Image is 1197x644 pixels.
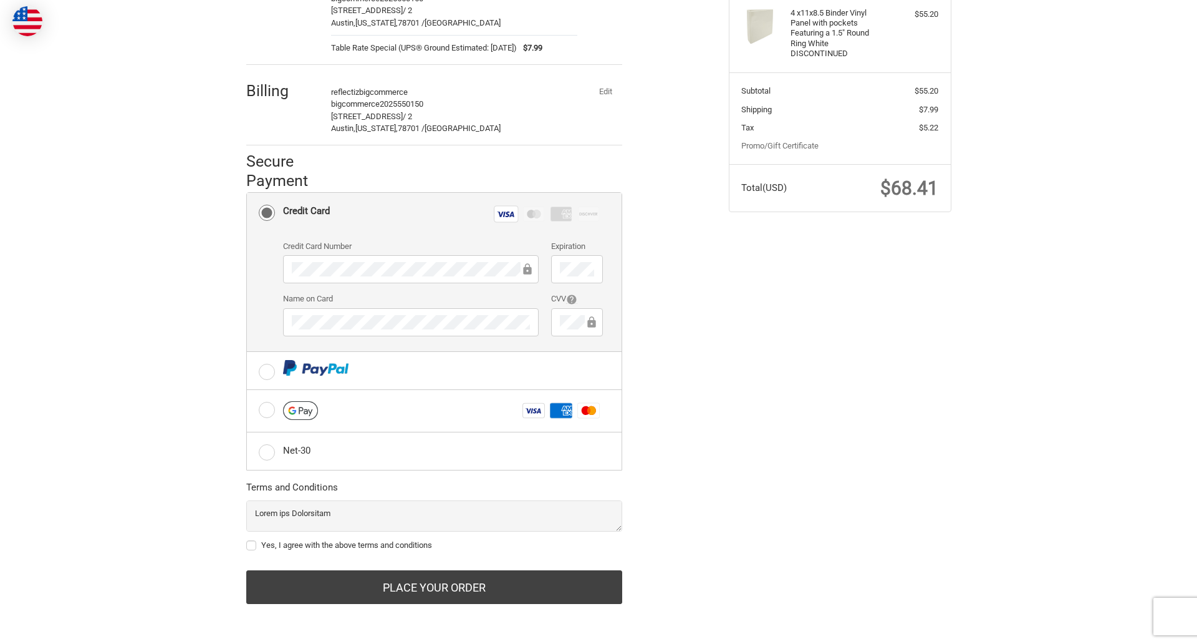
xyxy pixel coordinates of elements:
[590,83,622,100] button: Edit
[425,124,501,133] span: [GEOGRAPHIC_DATA]
[889,8,938,21] div: $55.20
[880,177,938,199] span: $68.41
[791,8,886,59] h4: 4 x 11x8.5 Binder Vinyl Panel with pockets Featuring a 1.5" Round Ring White DISCONTINUED
[560,262,594,276] iframe: Secure Credit Card Frame - Expiration Date
[551,293,603,305] label: CVV
[425,18,501,27] span: [GEOGRAPHIC_DATA]
[283,401,318,420] img: Google Pay icon
[331,87,359,97] span: reflectiz
[283,360,349,376] img: PayPal icon
[246,540,622,550] label: Yes, I agree with the above terms and conditions
[741,182,787,193] span: Total (USD)
[355,124,398,133] span: [US_STATE],
[331,18,355,27] span: Austin,
[741,123,754,132] span: Tax
[331,112,403,121] span: [STREET_ADDRESS]
[246,500,622,532] textarea: Lorem ips Dolorsitam Consectet adipisc Elit sed doei://tem.96i50.utl Etdolor ma aliq://eni.37a86....
[283,240,539,253] label: Credit Card Number
[517,42,542,54] span: $7.99
[292,315,530,329] iframe: Secure Credit Card Frame - Cardholder Name
[331,124,355,133] span: Austin,
[246,81,319,100] h2: Billing
[331,6,403,15] span: [STREET_ADDRESS]
[398,124,425,133] span: 78701 /
[741,141,819,150] a: Promo/Gift Certificate
[359,87,408,97] span: bigcommerce
[380,99,423,109] span: 2025550150
[915,86,938,95] span: $55.20
[75,6,113,17] span: Checkout
[741,86,771,95] span: Subtotal
[331,42,517,54] span: Table Rate Special (UPS® Ground Estimated: [DATE])
[919,105,938,114] span: $7.99
[403,112,412,121] span: / 2
[551,240,603,253] label: Expiration
[246,481,338,500] legend: Terms and Conditions
[246,152,330,191] h2: Secure Payment
[919,123,938,132] span: $5.22
[398,18,425,27] span: 78701 /
[741,105,772,114] span: Shipping
[246,570,622,604] button: Place Your Order
[292,262,521,276] iframe: Secure Credit Card Frame - Credit Card Number
[560,315,585,329] iframe: Secure Credit Card Frame - CVV
[355,18,398,27] span: [US_STATE],
[403,6,412,15] span: / 2
[12,6,42,36] img: duty and tax information for United States
[283,293,539,305] label: Name on Card
[283,441,310,461] div: Net-30
[331,99,380,109] span: bigcommerce
[283,201,330,222] div: Credit Card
